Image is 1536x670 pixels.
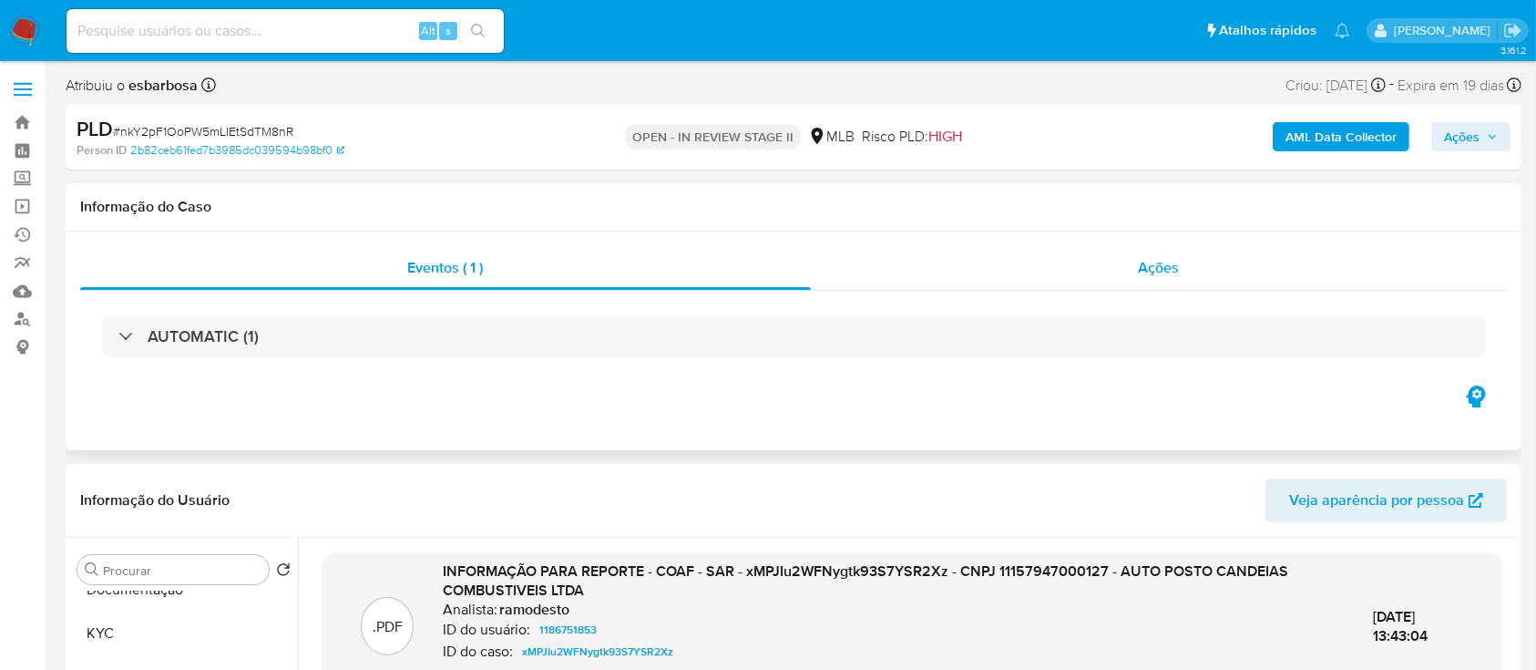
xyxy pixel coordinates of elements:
[67,19,504,43] input: Pesquise usuários ou casos...
[1394,22,1497,39] p: alessandra.barbosa@mercadopago.com
[1273,122,1409,151] button: AML Data Collector
[522,641,673,663] span: xMPJIu2WFNygtk93S7YSR2Xz
[1285,73,1386,98] div: Criou: [DATE]
[1398,76,1504,96] span: Expira em 19 dias
[1139,257,1180,278] span: Ações
[443,561,1288,602] span: INFORMAÇÃO PARA REPORTE - COAF - SAR - xMPJIu2WFNygtk93S7YSR2Xz - CNPJ 11157947000127 - AUTO POST...
[445,22,451,39] span: s
[499,601,569,619] h6: ramodesto
[808,127,855,147] div: MLB
[113,122,293,140] span: # nkY2pF1OoPW5mLIEtSdTM8nR
[1285,122,1397,151] b: AML Data Collector
[928,126,962,147] span: HIGH
[1219,21,1316,40] span: Atalhos rápidos
[77,114,113,143] b: PLD
[515,641,681,663] a: xMPJIu2WFNygtk93S7YSR2Xz
[459,18,497,44] button: search-icon
[1373,606,1428,647] span: [DATE] 13:43:04
[125,75,198,96] b: esbarbosa
[103,562,261,579] input: Procurar
[80,491,230,510] h1: Informação do Usuário
[66,76,198,96] span: Atribuiu o
[532,619,604,641] a: 1186751853
[625,124,801,149] p: OPEN - IN REVIEW STAGE II
[539,619,597,641] span: 1186751853
[373,617,403,637] p: .PDF
[1444,122,1480,151] span: Ações
[408,257,484,278] span: Eventos ( 1 )
[130,142,344,159] a: 2b82ceb61fed7b3985dc039594b98bf0
[1335,23,1350,38] a: Notificações
[1503,21,1522,40] a: Sair
[443,601,497,619] p: Analista:
[443,621,530,639] p: ID do usuário:
[148,326,259,346] h3: AUTOMATIC (1)
[421,22,435,39] span: Alt
[862,127,962,147] span: Risco PLD:
[77,142,127,159] b: Person ID
[276,562,291,582] button: Retornar ao pedido padrão
[85,562,99,577] button: Procurar
[70,612,298,655] button: KYC
[1265,479,1507,522] button: Veja aparência por pessoa
[80,198,1507,216] h1: Informação do Caso
[1289,479,1464,522] span: Veja aparência por pessoa
[102,315,1485,357] div: AUTOMATIC (1)
[1431,122,1510,151] button: Ações
[1389,73,1394,98] span: -
[443,643,513,661] p: ID do caso:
